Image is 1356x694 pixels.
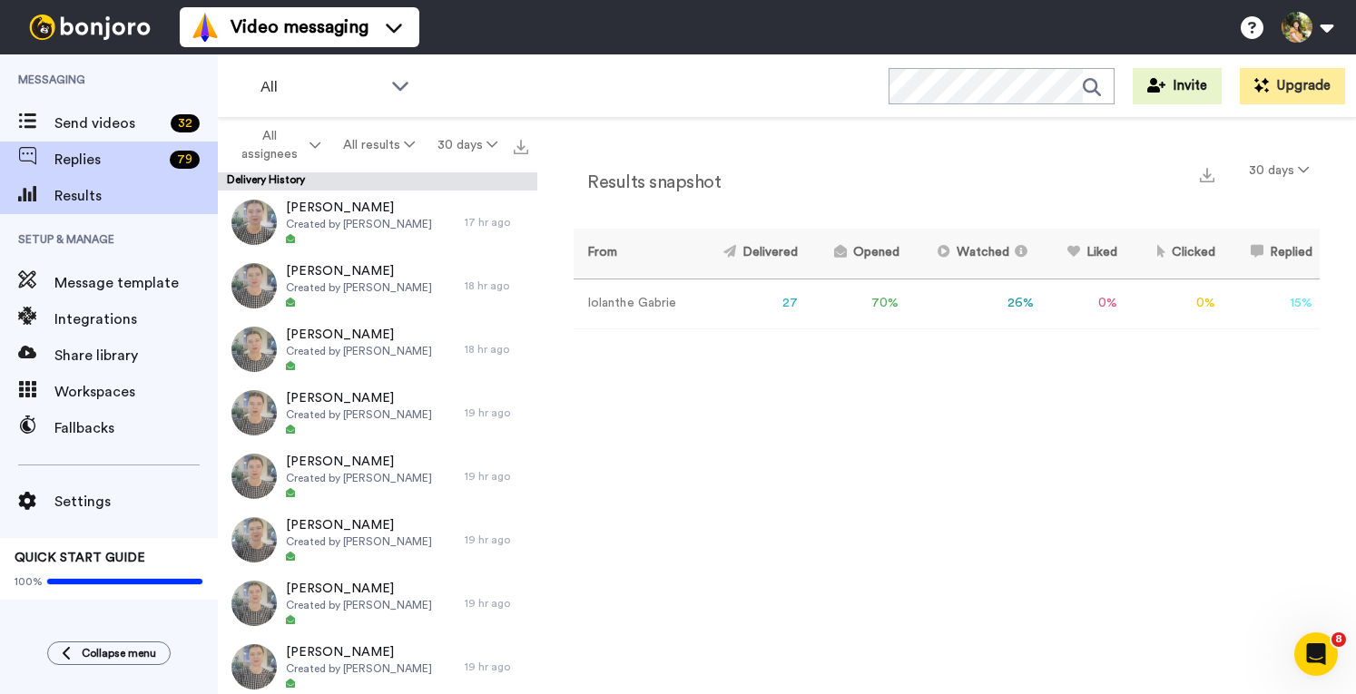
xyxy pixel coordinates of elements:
[508,132,534,159] button: Export all results that match these filters now.
[170,151,200,169] div: 79
[805,229,906,279] th: Opened
[465,596,528,611] div: 19 hr ago
[82,646,156,660] span: Collapse menu
[1041,229,1125,279] th: Liked
[286,344,432,358] span: Created by [PERSON_NAME]
[426,129,508,161] button: 30 days
[465,469,528,484] div: 19 hr ago
[15,574,43,589] span: 100%
[15,552,145,564] span: QUICK START GUIDE
[286,326,432,344] span: [PERSON_NAME]
[1125,229,1223,279] th: Clicked
[231,263,277,308] img: 00e0d557-9b52-49a1-942b-86da4bb3775a-thumb.jpg
[805,279,906,328] td: 70 %
[231,454,277,499] img: 426a2c53-d3bf-473f-b15c-98278a3b20bd-thumb.jpg
[218,572,537,635] a: [PERSON_NAME]Created by [PERSON_NAME]19 hr ago
[907,229,1042,279] th: Watched
[221,120,332,171] button: All assignees
[231,517,277,562] img: faaaa582-9887-464e-a012-ae9503abed4a-thumb.jpg
[286,661,432,676] span: Created by [PERSON_NAME]
[231,390,277,435] img: aa08bc61-6026-46b6-9d59-c31d0621dd90-thumb.jpg
[54,417,218,439] span: Fallbacks
[231,581,277,626] img: e67f9636-bbc5-47f4-bafc-527e1dcaccd6-thumb.jpg
[465,533,528,547] div: 19 hr ago
[286,516,432,534] span: [PERSON_NAME]
[232,127,306,163] span: All assignees
[231,644,277,689] img: b6ce67ca-2398-4173-8c96-e3c9f7bbf5b2-thumb.jpg
[54,149,162,171] span: Replies
[22,15,158,40] img: bj-logo-header-white.svg
[286,580,432,598] span: [PERSON_NAME]
[465,279,528,293] div: 18 hr ago
[218,381,537,445] a: [PERSON_NAME]Created by [PERSON_NAME]19 hr ago
[907,279,1042,328] td: 26 %
[286,217,432,231] span: Created by [PERSON_NAME]
[286,389,432,407] span: [PERSON_NAME]
[54,381,218,403] span: Workspaces
[1240,68,1345,104] button: Upgrade
[1294,632,1338,676] iframe: Intercom live chat
[694,229,805,279] th: Delivered
[54,345,218,367] span: Share library
[1194,161,1220,187] button: Export a summary of each team member’s results that match this filter now.
[47,641,171,665] button: Collapse menu
[54,185,218,207] span: Results
[1331,632,1346,647] span: 8
[286,280,432,295] span: Created by [PERSON_NAME]
[218,191,537,254] a: [PERSON_NAME]Created by [PERSON_NAME]17 hr ago
[1200,168,1214,182] img: export.svg
[465,342,528,357] div: 18 hr ago
[218,508,537,572] a: [PERSON_NAME]Created by [PERSON_NAME]19 hr ago
[286,453,432,471] span: [PERSON_NAME]
[286,199,432,217] span: [PERSON_NAME]
[191,13,220,42] img: vm-color.svg
[1223,279,1320,328] td: 15 %
[1238,154,1320,187] button: 30 days
[286,471,432,485] span: Created by [PERSON_NAME]
[574,279,694,328] td: Iolanthe Gabrie
[231,200,277,245] img: 7f888d2c-fa01-4249-92b8-22567f6cf3c4-thumb.jpg
[332,129,427,161] button: All results
[171,114,200,132] div: 32
[465,215,528,230] div: 17 hr ago
[286,534,432,549] span: Created by [PERSON_NAME]
[1223,229,1320,279] th: Replied
[218,172,537,191] div: Delivery History
[218,445,537,508] a: [PERSON_NAME]Created by [PERSON_NAME]19 hr ago
[574,229,694,279] th: From
[465,406,528,420] div: 19 hr ago
[54,272,218,294] span: Message template
[231,15,368,40] span: Video messaging
[1125,279,1223,328] td: 0 %
[218,318,537,381] a: [PERSON_NAME]Created by [PERSON_NAME]18 hr ago
[465,660,528,674] div: 19 hr ago
[54,112,163,134] span: Send videos
[574,172,721,192] h2: Results snapshot
[286,262,432,280] span: [PERSON_NAME]
[1133,68,1222,104] button: Invite
[286,598,432,612] span: Created by [PERSON_NAME]
[54,491,218,513] span: Settings
[218,254,537,318] a: [PERSON_NAME]Created by [PERSON_NAME]18 hr ago
[694,279,805,328] td: 27
[1041,279,1125,328] td: 0 %
[514,140,528,154] img: export.svg
[260,76,382,98] span: All
[286,643,432,661] span: [PERSON_NAME]
[231,327,277,372] img: 05b31e9a-2463-4b8a-a917-b2bbe2ef3eb1-thumb.jpg
[54,308,218,330] span: Integrations
[286,407,432,422] span: Created by [PERSON_NAME]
